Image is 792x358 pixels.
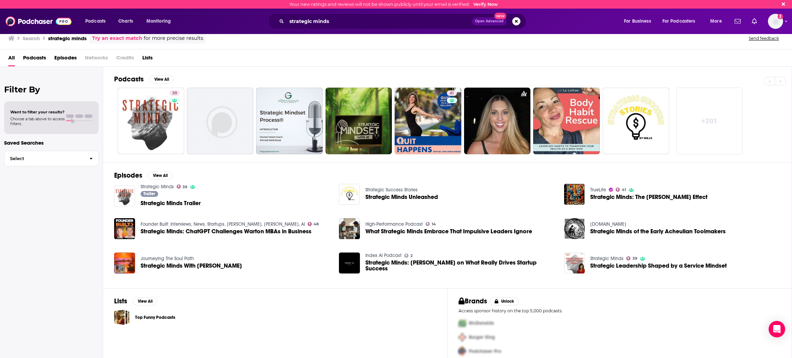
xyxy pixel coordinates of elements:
img: Strategic Minds Unleashed [339,184,360,205]
span: 41 [450,90,454,97]
button: View All [133,297,157,305]
a: Strategic Leadership Shaped by a Service Mindset [590,263,727,269]
a: 39 [626,256,637,260]
a: Try an exact match [92,34,142,42]
div: Search podcasts, credits, & more... [274,13,533,29]
span: Monitoring [146,16,171,26]
span: Want to filter your results? [10,110,65,114]
span: 39 [172,90,177,97]
img: Strategic Minds of the Early Acheulian Toolmakers [564,218,585,239]
a: What Strategic Minds Embrace That Impulsive Leaders Ignore [339,218,360,239]
a: All [8,52,15,66]
a: Strategic Minds Unleashed [365,194,438,200]
h3: strategic minds [48,35,87,42]
img: Strategic Minds: The Brian Esposito Effect [564,184,585,205]
span: Strategic Minds: [PERSON_NAME] on What Really Drives Startup Success [365,260,556,271]
span: Lists [142,52,153,66]
a: Strategic Minds: The Brian Esposito Effect [590,194,707,200]
span: New [494,13,507,19]
span: More [710,16,722,26]
span: 14 [432,223,436,226]
a: Strategic Minds [590,256,624,261]
h2: Filter By [4,85,99,94]
a: What Strategic Minds Embrace That Impulsive Leaders Ignore [365,228,532,234]
a: Strategic Minds: ChatGPT Challenges Warton MBAs in Business [141,228,311,234]
a: +201 [676,88,743,154]
a: Charts [114,16,137,27]
button: Unlock [490,297,519,305]
span: Podchaser Pro [469,348,501,354]
a: High-Performance Podcast [365,221,423,227]
span: Episodes [54,52,77,66]
span: 41 [622,188,626,191]
span: 48 [313,223,319,226]
input: Search podcasts, credits, & more... [287,16,472,27]
span: Podcasts [85,16,106,26]
a: PodcastsView All [114,75,174,83]
a: Journeying The Soul Path [141,256,194,261]
h2: Podcasts [114,75,144,83]
span: 2 [410,254,412,257]
a: 41 [616,188,626,192]
span: McDonalds [469,320,494,326]
img: First Pro Logo [456,316,469,330]
a: 48 [308,222,319,226]
a: Top Funny Podcasts [135,314,175,321]
span: Credits [116,52,134,66]
button: Select [4,151,99,166]
a: Founder Built: Interviews, News, Startups, Lex Fridman, Joe Rogan, AI [141,221,305,227]
button: View All [148,171,173,180]
a: Show notifications dropdown [749,15,760,27]
span: Trailer [143,192,155,196]
span: for more precise results [144,34,203,42]
a: 14 [426,222,436,226]
a: 41 [447,90,457,96]
img: Strategic Minds: ChatGPT Challenges Warton MBAs in Business [114,218,135,239]
a: Podcasts [23,52,46,66]
a: Show notifications dropdown [732,15,744,27]
span: Strategic Minds With [PERSON_NAME] [141,263,242,269]
a: Strategic Minds Trailer [141,200,201,206]
button: View All [149,75,174,83]
img: User Profile [768,14,783,29]
a: Strategic Minds of the Early Acheulian Toolmakers [590,228,726,234]
p: Access sponsor history on the top 5,000 podcasts. [459,308,781,313]
span: Networks [85,52,108,66]
button: Send feedback [747,35,781,41]
button: open menu [142,16,180,27]
a: 2 [404,254,412,258]
span: Charts [118,16,133,26]
a: Strategic Success Stories [365,187,418,193]
img: Podchaser - Follow, Share and Rate Podcasts [5,15,71,28]
h3: Search [23,35,40,42]
p: Saved Searches [4,139,99,146]
a: Top Funny Podcasts [114,310,130,325]
a: 39 [118,88,184,154]
button: open menu [80,16,114,27]
img: Strategic Minds Trailer [114,186,135,206]
span: For Business [624,16,651,26]
img: Strategic Minds With Mr. Tredale Kennedy [114,253,135,273]
img: Second Pro Logo [456,330,469,344]
span: 39 [632,257,637,260]
a: Strategic Leadership Shaped by a Service Mindset [564,253,585,273]
img: Strategic Minds: Naval Ravikant on What Really Drives Startup Success [339,253,360,273]
span: Select [4,156,84,161]
a: 39 [177,184,188,189]
span: For Podcasters [662,16,695,26]
a: 41 [395,88,461,154]
a: Strategic Minds [141,184,174,190]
